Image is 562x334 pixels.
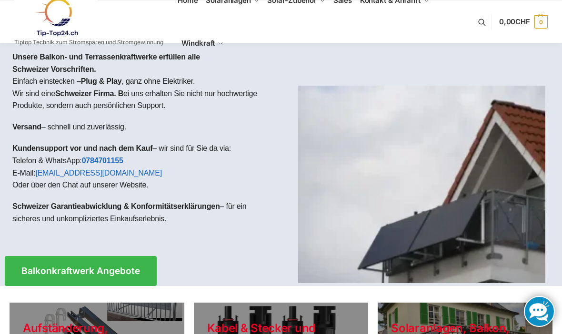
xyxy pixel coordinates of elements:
a: 0784701155 [82,157,123,165]
p: Wir sind eine ei uns erhalten Sie nicht nur hochwertige Produkte, sondern auch persönlichen Support. [12,88,273,112]
a: Balkonkraftwerk Angebote [5,256,157,286]
p: – wir sind für Sie da via: Telefon & WhatsApp: E-Mail: Oder über den Chat auf unserer Website. [12,142,273,191]
p: – für ein sicheres und unkompliziertes Einkaufserlebnis. [12,200,273,225]
span: CHF [515,17,530,26]
strong: Unsere Balkon- und Terrassenkraftwerke erfüllen alle Schweizer Vorschriften. [12,53,200,73]
strong: Kundensupport vor und nach dem Kauf [12,144,152,152]
p: Tiptop Technik zum Stromsparen und Stromgewinnung [14,39,163,45]
strong: Schweizer Firma. B [55,89,123,98]
strong: Plug & Play [81,77,122,85]
strong: Versand [12,123,41,131]
span: Windkraft [181,39,215,48]
span: 0 [534,15,548,29]
a: 0,00CHF 0 [499,8,548,36]
span: Balkonkraftwerk Angebote [21,266,140,275]
a: Windkraft [178,22,228,65]
p: – schnell und zuverlässig. [12,121,273,133]
span: 0,00 [499,17,530,26]
img: Home 1 [298,86,545,283]
div: Einfach einstecken – , ganz ohne Elektriker. [5,43,281,242]
a: [EMAIL_ADDRESS][DOMAIN_NAME] [35,169,162,177]
strong: Schweizer Garantieabwicklung & Konformitätserklärungen [12,202,220,210]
